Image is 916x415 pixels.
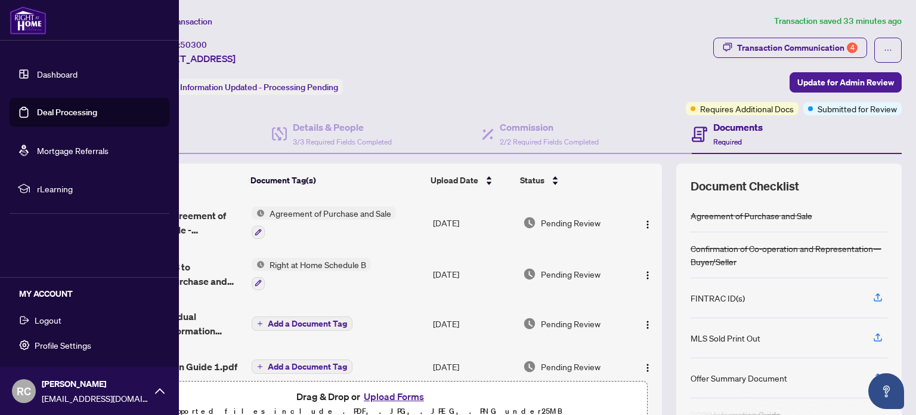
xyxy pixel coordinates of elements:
button: Logo [638,265,657,284]
div: Offer Summary Document [691,371,787,385]
img: Logo [643,220,652,229]
span: Pending Review [541,317,601,330]
td: [DATE] [428,300,518,348]
span: 50300 [180,39,207,50]
span: Pending Review [541,216,601,229]
a: Mortgage Referrals [37,145,109,156]
img: Logo [643,363,652,373]
button: Add a Document Tag [252,316,352,331]
button: Logout [10,310,169,330]
div: Agreement of Purchase and Sale [691,209,812,222]
div: Confirmation of Co-operation and Representation—Buyer/Seller [691,242,887,268]
span: [PERSON_NAME] [42,377,149,391]
img: Status Icon [252,258,265,271]
img: Document Status [523,317,536,330]
th: Status [515,164,627,197]
span: 2/2 Required Fields Completed [500,137,599,146]
td: [DATE] [428,197,518,248]
span: 3/3 Required Fields Completed [293,137,392,146]
span: [STREET_ADDRESS] [148,51,236,66]
img: Document Status [523,268,536,281]
div: Status: [148,79,343,95]
button: Logo [638,314,657,333]
button: Add a Document Tag [252,316,352,331]
span: Requires Additional Docs [700,102,794,115]
td: [DATE] [428,248,518,300]
span: Information Updated - Processing Pending [180,82,338,93]
a: Dashboard [37,69,78,79]
span: Pending Review [541,360,601,373]
span: ellipsis [884,46,892,54]
span: Drag & Drop or [296,389,428,404]
span: Agreement of Purchase and Sale [265,207,396,220]
span: Submitted for Review [818,102,897,115]
button: Add a Document Tag [252,359,352,374]
article: Transaction saved 33 minutes ago [774,14,902,28]
button: Profile Settings [10,335,169,355]
button: Add a Document Tag [252,359,352,374]
button: Update for Admin Review [790,72,902,93]
span: Document Checklist [691,178,799,195]
button: Upload Forms [360,389,428,404]
th: Upload Date [426,164,515,197]
button: Logo [638,213,657,232]
h4: Documents [713,120,763,134]
span: Add a Document Tag [268,319,347,328]
span: View Transaction [148,16,212,27]
span: Logout [35,311,61,330]
button: Logo [638,357,657,376]
img: Logo [643,270,652,280]
span: Profile Settings [35,336,91,355]
div: MLS Sold Print Out [691,331,760,345]
button: Transaction Communication4 [713,38,867,58]
span: plus [257,364,263,370]
span: RC [17,383,31,399]
img: Document Status [523,216,536,229]
img: Document Status [523,360,536,373]
h4: Commission [500,120,599,134]
button: Status IconAgreement of Purchase and Sale [252,207,396,239]
span: Pending Review [541,268,601,281]
span: plus [257,321,263,327]
div: Transaction Communication [737,38,858,57]
td: [DATE] [428,348,518,386]
span: Right at Home Schedule B [265,258,371,271]
span: Add a Document Tag [268,362,347,371]
h4: Details & People [293,120,392,134]
img: Logo [643,320,652,330]
img: Status Icon [252,207,265,220]
img: logo [10,6,47,35]
button: Status IconRight at Home Schedule B [252,258,371,290]
span: rLearning [37,182,161,195]
span: [EMAIL_ADDRESS][DOMAIN_NAME] [42,392,149,405]
a: Deal Processing [37,107,97,118]
span: Update for Admin Review [797,73,894,92]
div: 4 [847,42,858,53]
span: Required [713,137,742,146]
div: FINTRAC ID(s) [691,291,745,305]
th: Document Tag(s) [246,164,426,197]
button: Open asap [868,373,904,409]
span: Upload Date [431,174,478,187]
span: Status [520,174,544,187]
h5: MY ACCOUNT [19,287,169,300]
